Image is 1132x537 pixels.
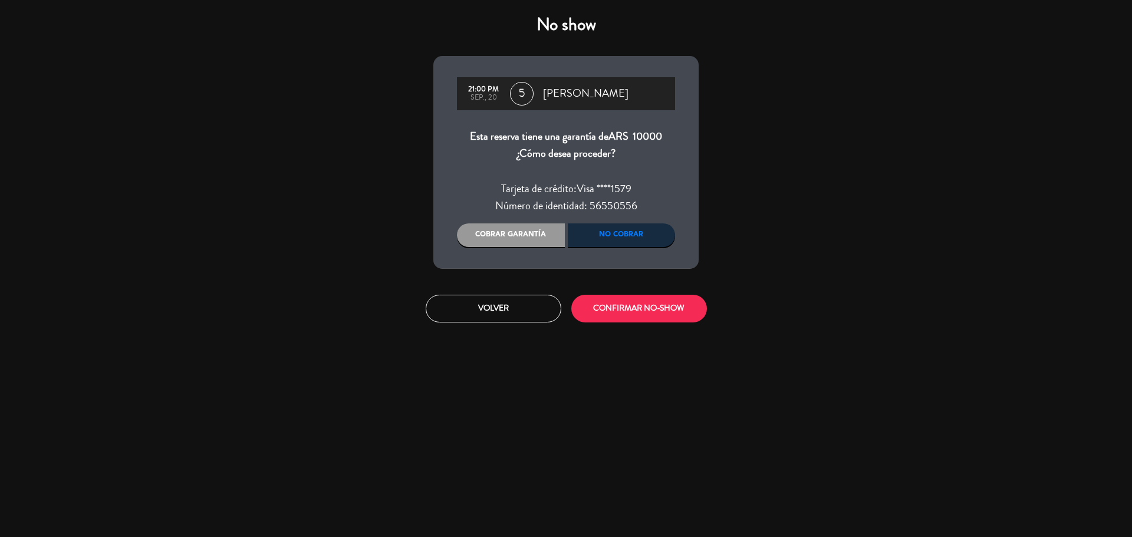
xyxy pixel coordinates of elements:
[543,85,628,103] span: [PERSON_NAME]
[457,197,675,215] div: Número de identidad: 56550556
[426,295,561,322] button: Volver
[457,180,675,198] div: Tarjeta de crédito:
[510,82,534,106] span: 5
[571,295,707,322] button: CONFIRMAR NO-SHOW
[463,94,504,102] div: sep., 20
[633,129,662,144] span: 10000
[457,128,675,163] div: Esta reserva tiene una garantía de ¿Cómo desea proceder?
[568,223,676,247] div: No cobrar
[608,129,628,144] span: ARS
[463,85,504,94] div: 21:00 PM
[433,14,699,35] h4: No show
[457,223,565,247] div: Cobrar garantía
